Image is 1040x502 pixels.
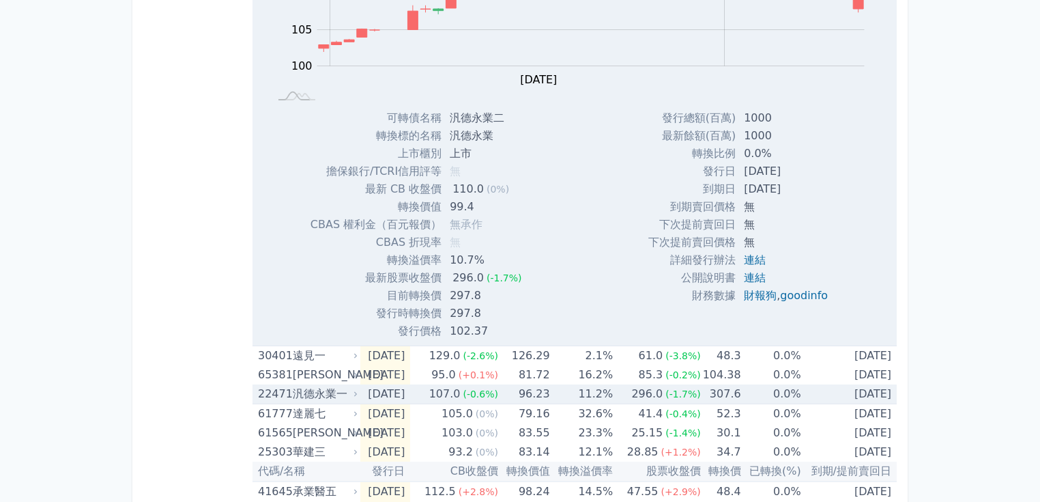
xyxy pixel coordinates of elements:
td: 到期日 [648,180,736,198]
td: [DATE] [801,482,897,501]
tspan: 100 [291,59,313,72]
td: [DATE] [360,482,411,501]
td: 0.0% [741,404,801,424]
span: (-2.6%) [463,350,498,361]
td: 32.6% [550,404,613,424]
tspan: 105 [291,23,313,36]
th: 轉換價 [701,462,741,482]
span: (0%) [476,428,498,438]
div: 華建三 [293,443,356,462]
td: 30.1 [701,423,741,443]
div: 61777 [258,404,289,423]
div: 103.0 [439,423,476,443]
div: 30401 [258,346,289,365]
div: 129.0 [427,346,463,365]
td: 12.1% [550,443,613,462]
td: 14.5% [550,482,613,501]
div: 110.0 [450,180,487,198]
td: 可轉債名稱 [310,109,442,127]
div: 41645 [258,482,289,501]
td: 83.55 [498,423,550,443]
td: 48.3 [701,346,741,366]
td: 汎德永業二 [442,109,532,127]
th: 已轉換(%) [741,462,801,482]
td: 2.1% [550,346,613,366]
span: (-3.8%) [665,350,701,361]
div: 28.85 [624,443,661,462]
span: (-0.4%) [665,408,701,419]
td: [DATE] [801,423,897,443]
th: CB收盤價 [410,462,498,482]
td: 1000 [736,127,839,145]
td: 擔保銀行/TCRI信用評等 [310,163,442,180]
td: 發行價格 [310,322,442,340]
td: 126.29 [498,346,550,366]
th: 股票收盤價 [613,462,701,482]
td: 目前轉換價 [310,287,442,305]
span: (+2.8%) [459,486,498,497]
div: 達麗七 [293,404,356,423]
td: 到期賣回價格 [648,198,736,216]
td: 297.8 [442,305,532,322]
td: 轉換比例 [648,145,736,163]
td: 0.0% [736,145,839,163]
span: 無 [450,236,461,249]
div: 107.0 [427,385,463,404]
span: (-1.4%) [665,428,701,438]
a: 連結 [744,253,766,266]
td: 下次提前賣回價格 [648,234,736,251]
span: (-0.6%) [463,389,498,400]
td: 0.0% [741,443,801,462]
td: 0.0% [741,365,801,385]
td: 0.0% [741,346,801,366]
th: 轉換溢價率 [550,462,613,482]
td: 最新股票收盤價 [310,269,442,287]
td: [DATE] [736,163,839,180]
td: 發行時轉換價 [310,305,442,322]
div: 85.3 [636,365,666,385]
div: 93.2 [446,443,476,462]
td: 98.24 [498,482,550,501]
span: 無承作 [450,218,482,231]
td: 上市 [442,145,532,163]
span: (0%) [476,408,498,419]
td: 1000 [736,109,839,127]
td: 汎德永業 [442,127,532,145]
td: [DATE] [801,404,897,424]
div: 95.0 [429,365,459,385]
td: 發行總額(百萬) [648,109,736,127]
th: 到期/提前賣回日 [801,462,897,482]
td: 16.2% [550,365,613,385]
td: 48.4 [701,482,741,501]
td: [DATE] [360,404,411,424]
a: goodinfo [780,289,828,302]
div: 汎德永業一 [293,385,356,404]
div: 65381 [258,365,289,385]
a: 連結 [744,271,766,284]
div: 61565 [258,423,289,443]
td: [DATE] [801,443,897,462]
td: , [736,287,839,305]
div: 61.0 [636,346,666,365]
td: 79.16 [498,404,550,424]
td: 上市櫃別 [310,145,442,163]
td: [DATE] [360,346,411,366]
td: 轉換溢價率 [310,251,442,269]
div: 25.15 [629,423,665,443]
td: 99.4 [442,198,532,216]
td: 0.0% [741,423,801,443]
td: 23.3% [550,423,613,443]
td: 34.7 [701,443,741,462]
td: 公開說明書 [648,269,736,287]
td: 下次提前賣回日 [648,216,736,234]
span: (0%) [476,447,498,458]
span: (-1.7%) [487,273,522,283]
div: 41.4 [636,404,666,423]
div: 47.55 [624,482,661,501]
td: 102.37 [442,322,532,340]
span: 無 [450,165,461,178]
div: [PERSON_NAME] [293,365,356,385]
td: 297.8 [442,287,532,305]
span: (-0.2%) [665,369,701,380]
td: [DATE] [801,346,897,366]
